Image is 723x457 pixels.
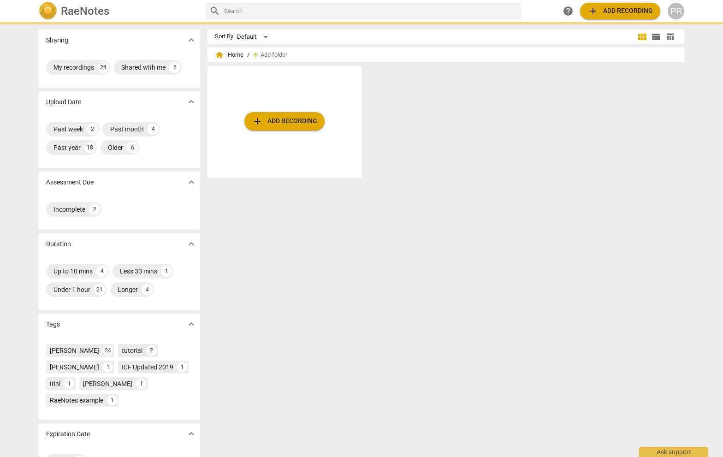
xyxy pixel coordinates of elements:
button: Upload [244,112,325,131]
span: home [215,50,224,59]
p: Duration [46,239,71,249]
div: 1 [177,362,187,372]
span: add [251,50,261,59]
span: table_chart [666,32,675,41]
div: 6 [169,62,180,73]
div: 6 [127,142,138,153]
div: Ask support [639,447,708,457]
img: Logo [39,2,57,20]
button: Show more [184,95,198,109]
div: 2 [146,345,156,356]
div: 1 [103,362,113,372]
span: Add recording [252,116,317,127]
div: Past year [53,143,81,152]
span: add [252,116,263,127]
a: LogoRaeNotes [39,2,198,20]
div: RaeNotes example [50,396,103,405]
button: List view [649,30,663,44]
span: expand_more [186,35,197,46]
div: 24 [98,62,109,73]
div: 18 [84,142,95,153]
div: Past month [110,125,144,134]
button: Table view [663,30,677,44]
div: Incomplete [53,205,85,214]
button: Show more [184,237,198,251]
div: 2 [89,204,100,215]
div: 21 [94,284,105,295]
button: PR [668,3,684,19]
div: Up to 10 mins [53,267,93,276]
a: Help [560,3,576,19]
span: expand_more [186,428,197,439]
div: Less 30 mins [120,267,157,276]
div: 24 [103,345,113,356]
span: search [209,6,220,17]
button: Upload [580,3,660,19]
div: Older [108,143,123,152]
div: tutorial [122,346,142,355]
button: Show more [184,317,198,331]
div: Irini [50,379,60,388]
span: view_module [637,31,648,42]
span: Add folder [261,52,287,59]
div: [PERSON_NAME] [50,346,99,355]
div: [PERSON_NAME] [50,362,99,372]
div: 4 [148,124,159,135]
p: Tags [46,320,60,329]
p: Assessment Due [46,178,94,187]
span: Home [215,50,243,59]
button: Show more [184,427,198,441]
div: Longer [118,285,138,294]
div: Past week [53,125,83,134]
div: 2 [87,124,98,135]
div: 4 [96,266,107,277]
span: expand_more [186,177,197,188]
button: Tile view [635,30,649,44]
span: Add recording [587,6,653,17]
div: 1 [161,266,172,277]
div: 4 [142,284,153,295]
div: Default [237,30,271,44]
p: Sharing [46,36,68,45]
h2: RaeNotes [61,5,109,18]
span: expand_more [186,96,197,107]
span: expand_more [186,319,197,330]
div: ICF Updated 2019 [122,362,173,372]
span: view_list [651,31,662,42]
div: [PERSON_NAME] [83,379,132,388]
div: Shared with me [121,63,166,72]
div: Sort By [215,33,233,40]
span: / [247,52,249,59]
div: My recordings [53,63,94,72]
p: Upload Date [46,97,81,107]
span: expand_more [186,238,197,249]
span: help [563,6,574,17]
div: 1 [107,395,117,405]
span: add [587,6,599,17]
button: Show more [184,33,198,47]
input: Search [224,4,517,18]
div: 1 [64,379,74,389]
p: Expiration Date [46,429,90,439]
div: Under 1 hour [53,285,90,294]
button: Show more [184,175,198,189]
div: 1 [136,379,146,389]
